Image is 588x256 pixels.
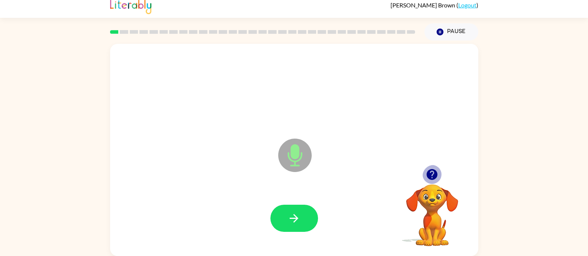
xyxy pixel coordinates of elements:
[458,1,476,9] a: Logout
[391,1,456,9] span: [PERSON_NAME] Brown
[395,173,469,247] video: Your browser must support playing .mp4 files to use Literably. Please try using another browser.
[391,1,478,9] div: ( )
[424,23,478,40] button: Pause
